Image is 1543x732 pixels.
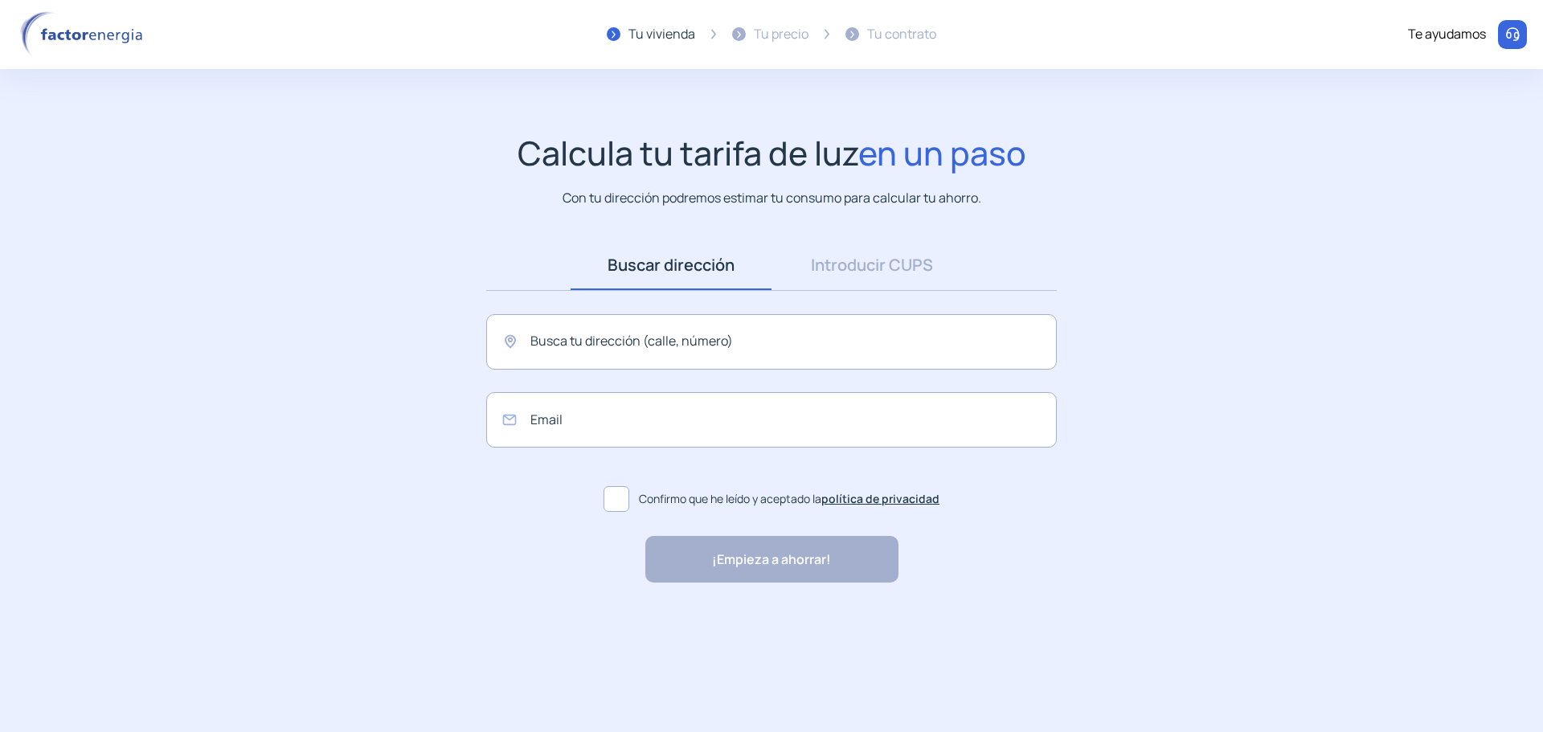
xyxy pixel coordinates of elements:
img: llamar [1504,27,1520,43]
p: Con tu dirección podremos estimar tu consumo para calcular tu ahorro. [563,188,981,208]
div: Te ayudamos [1408,24,1486,45]
span: en un paso [858,130,1026,175]
img: logo factor [16,11,153,58]
h1: Calcula tu tarifa de luz [518,133,1026,173]
a: Buscar dirección [571,240,771,290]
a: política de privacidad [821,491,939,506]
span: Confirmo que he leído y aceptado la [639,490,939,508]
div: Tu contrato [867,24,936,45]
div: Tu vivienda [628,24,695,45]
div: Tu precio [754,24,808,45]
a: Introducir CUPS [771,240,972,290]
